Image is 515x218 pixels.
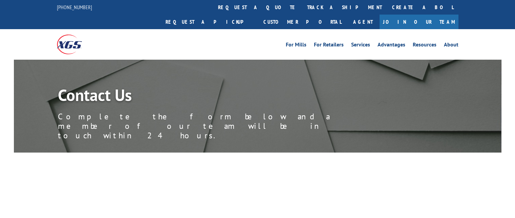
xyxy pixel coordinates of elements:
[413,42,436,49] a: Resources
[380,15,458,29] a: Join Our Team
[351,42,370,49] a: Services
[378,42,405,49] a: Advantages
[57,4,92,11] a: [PHONE_NUMBER]
[346,15,380,29] a: Agent
[286,42,306,49] a: For Mills
[258,15,346,29] a: Customer Portal
[444,42,458,49] a: About
[58,87,363,106] h1: Contact Us
[58,112,363,140] p: Complete the form below and a member of our team will be in touch within 24 hours.
[314,42,344,49] a: For Retailers
[160,15,258,29] a: Request a pickup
